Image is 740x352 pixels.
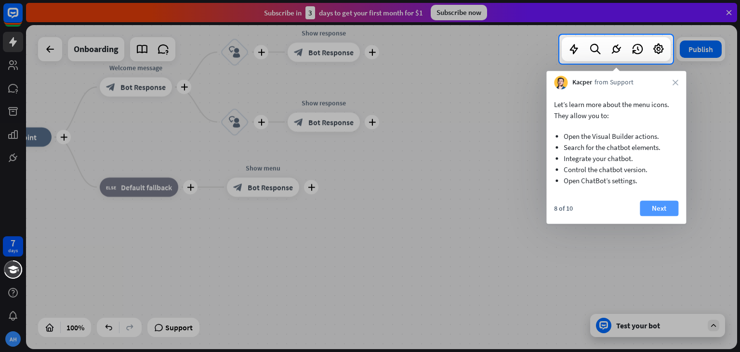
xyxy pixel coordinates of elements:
div: 8 of 10 [554,204,573,213]
li: Open the Visual Builder actions. [564,131,669,142]
button: Open LiveChat chat widget [8,4,37,33]
li: Integrate your chatbot. [564,153,669,164]
li: Control the chatbot version. [564,164,669,175]
span: from Support [595,78,634,87]
button: Next [640,201,678,216]
p: Let’s learn more about the menu icons. They allow you to: [554,99,678,121]
li: Search for the chatbot elements. [564,142,669,153]
span: Kacper [572,78,592,87]
li: Open ChatBot’s settings. [564,175,669,186]
i: close [673,80,678,85]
